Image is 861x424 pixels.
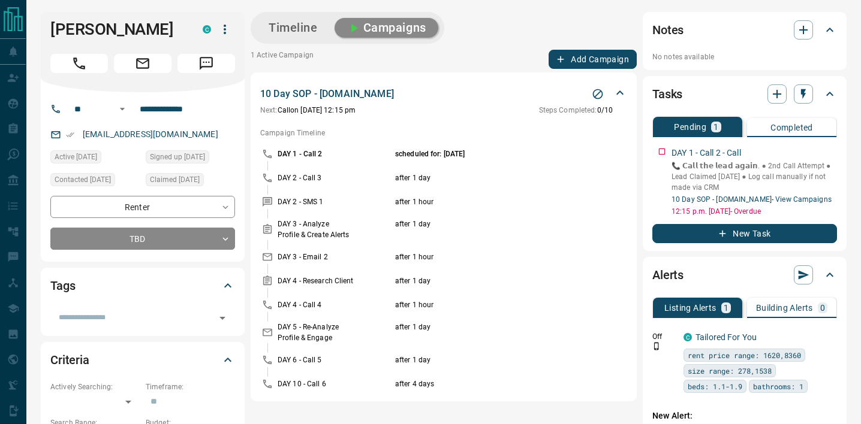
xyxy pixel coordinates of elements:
span: size range: 278,1538 [688,365,772,377]
div: Notes [652,16,837,44]
div: Tasks [652,80,837,108]
span: Call [50,54,108,73]
a: 10 Day SOP - [DOMAIN_NAME]- View Campaigns [672,195,832,204]
h2: Notes [652,20,684,40]
p: after 1 hour [395,252,586,262]
p: 12:15 p.m. [DATE] - Overdue [672,206,837,217]
button: Timeline [257,18,330,38]
p: Listing Alerts [664,304,717,312]
a: [EMAIL_ADDRESS][DOMAIN_NAME] [83,129,218,139]
p: 10 Day SOP - [DOMAIN_NAME] [260,87,394,101]
h2: Tags [50,276,75,295]
p: DAY 10 - Call 6 [278,378,392,389]
button: New Task [652,224,837,243]
span: Contacted [DATE] [55,174,111,186]
p: New Alert: [652,410,837,422]
p: Completed [770,123,813,132]
p: Building Alerts [756,304,813,312]
p: after 1 day [395,275,586,286]
svg: Email Verified [66,131,74,139]
p: DAY 6 - Call 5 [278,355,392,365]
p: DAY 4 - Call 4 [278,299,392,310]
p: DAY 2 - SMS 1 [278,196,392,207]
button: Campaigns [335,18,438,38]
p: Campaign Timeline [260,128,627,138]
p: after 1 day [395,219,586,240]
a: Tailored For You [696,332,757,342]
p: 1 [724,304,728,312]
div: Tue Jul 15 2025 [146,173,235,190]
p: DAY 3 - Email 2 [278,252,392,262]
p: Timeframe: [146,381,235,392]
button: Stop Campaign [589,85,607,103]
div: TBD [50,228,235,250]
p: No notes available [652,52,837,62]
div: condos.ca [203,25,211,34]
span: beds: 1.1-1.9 [688,380,742,392]
div: Tue Jul 15 2025 [50,173,140,190]
p: 0 [820,304,825,312]
p: Call on [DATE] 12:15 pm [260,105,356,116]
p: Pending [674,123,706,131]
p: 📞 𝗖𝗮𝗹𝗹 𝘁𝗵𝗲 𝗹𝗲𝗮𝗱 𝗮𝗴𝗮𝗶𝗻. ● 2nd Call Attempt ● Lead Claimed [DATE] ‎● Log call manually if not made ... [672,160,837,193]
p: after 1 hour [395,196,586,207]
div: Criteria [50,346,235,374]
span: Active [DATE] [55,151,97,163]
p: Off [652,331,676,342]
span: Email [114,54,171,73]
p: after 1 day [395,172,586,183]
div: Sun May 11 2025 [146,150,235,167]
p: after 4 days [395,378,586,389]
p: after 1 day [395,322,586,343]
button: Add Campaign [549,50,637,69]
p: Actively Searching: [50,381,140,392]
p: 0 / 10 [539,105,613,116]
p: scheduled for: [DATE] [395,149,586,159]
p: after 1 day [395,355,586,365]
span: Signed up [DATE] [150,151,205,163]
span: bathrooms: 1 [753,380,803,392]
div: Mon Aug 25 2025 [50,150,140,167]
button: Open [214,310,231,326]
p: 1 Active Campaign [251,50,314,69]
p: DAY 2 - Call 3 [278,172,392,183]
div: 10 Day SOP - [DOMAIN_NAME]Stop CampaignNext:Callon [DATE] 12:15 pmSteps Completed:0/10 [260,84,627,118]
p: DAY 4 - Research Client [278,275,392,286]
span: Next: [260,106,278,114]
button: Open [115,102,130,116]
span: rent price range: 1620,8360 [688,349,801,361]
h1: [PERSON_NAME] [50,20,185,39]
p: 1 [714,123,718,131]
p: after 1 hour [395,299,586,310]
p: DAY 1 - Call 2 [278,149,392,159]
p: DAY 5 - Re-Analyze Profile & Engage [278,322,392,343]
div: Renter [50,196,235,218]
h2: Alerts [652,265,684,284]
div: Tags [50,271,235,300]
span: Message [177,54,235,73]
svg: Push Notification Only [652,342,661,350]
span: Steps Completed: [539,106,597,114]
h2: Criteria [50,350,89,370]
p: DAY 1 - Call 2 - Call [672,147,741,159]
div: Alerts [652,261,837,289]
p: DAY 3 - Analyze Profile & Create Alerts [278,219,392,240]
h2: Tasks [652,84,682,104]
div: condos.ca [684,333,692,341]
span: Claimed [DATE] [150,174,200,186]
